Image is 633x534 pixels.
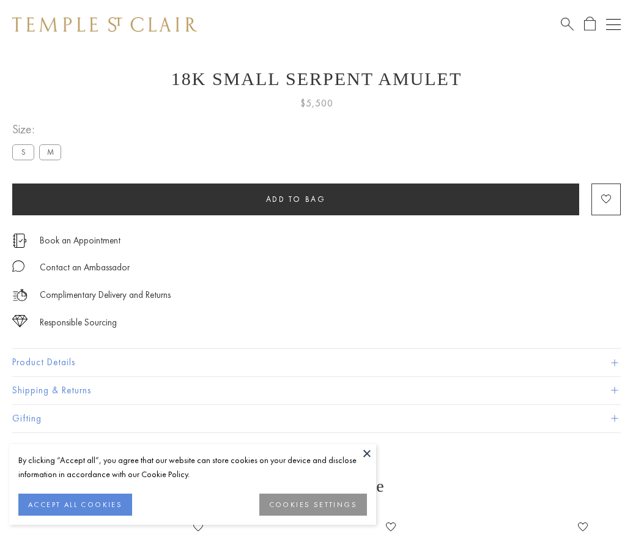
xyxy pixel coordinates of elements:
[606,17,621,32] button: Open navigation
[40,234,120,247] a: Book an Appointment
[12,377,621,404] button: Shipping & Returns
[584,17,596,32] a: Open Shopping Bag
[12,119,66,139] span: Size:
[12,349,621,376] button: Product Details
[12,184,579,215] button: Add to bag
[12,315,28,327] img: icon_sourcing.svg
[12,405,621,432] button: Gifting
[12,69,621,89] h1: 18K Small Serpent Amulet
[300,95,333,111] span: $5,500
[40,260,130,275] div: Contact an Ambassador
[18,494,132,516] button: ACCEPT ALL COOKIES
[12,260,24,272] img: MessageIcon-01_2.svg
[259,494,367,516] button: COOKIES SETTINGS
[40,287,171,303] p: Complimentary Delivery and Returns
[12,287,28,303] img: icon_delivery.svg
[39,144,61,160] label: M
[12,17,197,32] img: Temple St. Clair
[12,234,27,248] img: icon_appointment.svg
[40,315,117,330] div: Responsible Sourcing
[18,453,367,481] div: By clicking “Accept all”, you agree that our website can store cookies on your device and disclos...
[12,144,34,160] label: S
[561,17,574,32] a: Search
[266,194,326,204] span: Add to bag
